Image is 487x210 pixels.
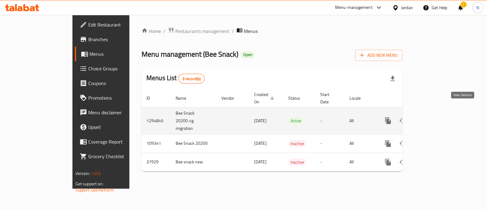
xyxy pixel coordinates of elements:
[88,65,149,72] span: Choice Groups
[355,50,402,61] button: Add New Menu
[335,4,373,11] div: Menu-management
[221,94,242,102] span: Vendor
[142,134,171,153] td: 109341
[75,91,154,105] a: Promotions
[241,51,255,59] div: Open
[232,27,234,35] li: /
[345,107,376,134] td: All
[146,73,205,84] h2: Menus List
[88,138,149,145] span: Coverage Report
[254,158,267,166] span: [DATE]
[171,107,216,134] td: Bee Snack 20200-cg migration
[254,117,267,125] span: [DATE]
[75,32,154,47] a: Branches
[75,186,114,194] a: Support.OpsPlatform
[142,153,171,171] td: 37929
[91,169,101,177] span: 1.0.0
[75,180,103,188] span: Get support on:
[254,139,267,147] span: [DATE]
[75,169,90,177] span: Version:
[288,94,308,102] span: Status
[75,134,154,149] a: Coverage Report
[75,149,154,164] a: Grocery Checklist
[75,120,154,134] a: Upsell
[476,4,479,11] span: N
[89,50,149,58] span: Menus
[241,52,255,57] span: Open
[142,89,444,172] table: enhanced table
[315,134,345,153] td: -
[88,36,149,43] span: Branches
[175,27,229,35] span: Restaurants management
[288,159,307,166] span: Inactive
[349,94,369,102] span: Locale
[88,94,149,101] span: Promotions
[88,80,149,87] span: Coupons
[171,153,216,171] td: Bee snack new
[171,134,216,153] td: Bee Snack 20200
[345,134,376,153] td: All
[75,76,154,91] a: Coupons
[288,158,307,166] div: Inactive
[178,74,205,84] div: Total records count
[288,117,304,124] span: Active
[75,47,154,61] a: Menus
[381,113,395,128] button: more
[315,153,345,171] td: -
[88,21,149,28] span: Edit Restaurant
[288,140,307,147] span: Inactive
[142,27,402,35] nav: breadcrumb
[254,91,276,105] span: Created On
[360,52,398,59] span: Add New Menu
[142,47,238,61] span: Menu management ( Bee Snack )
[381,136,395,151] button: more
[385,71,400,86] div: Export file
[176,94,194,102] span: Name
[75,61,154,76] a: Choice Groups
[395,113,410,128] button: Change Status
[395,136,410,151] button: Change Status
[376,89,444,108] th: Actions
[142,107,171,134] td: 1294845
[75,105,154,120] a: Menu disclaimer
[401,4,413,11] div: Jordan
[163,27,166,35] li: /
[345,153,376,171] td: All
[88,123,149,131] span: Upsell
[315,107,345,134] td: -
[146,94,158,102] span: ID
[395,155,410,169] button: Change Status
[75,17,154,32] a: Edit Restaurant
[179,76,205,82] span: 3 record(s)
[88,109,149,116] span: Menu disclaimer
[244,27,258,35] span: Menus
[168,27,229,35] a: Restaurants management
[320,91,337,105] span: Start Date
[88,153,149,160] span: Grocery Checklist
[381,155,395,169] button: more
